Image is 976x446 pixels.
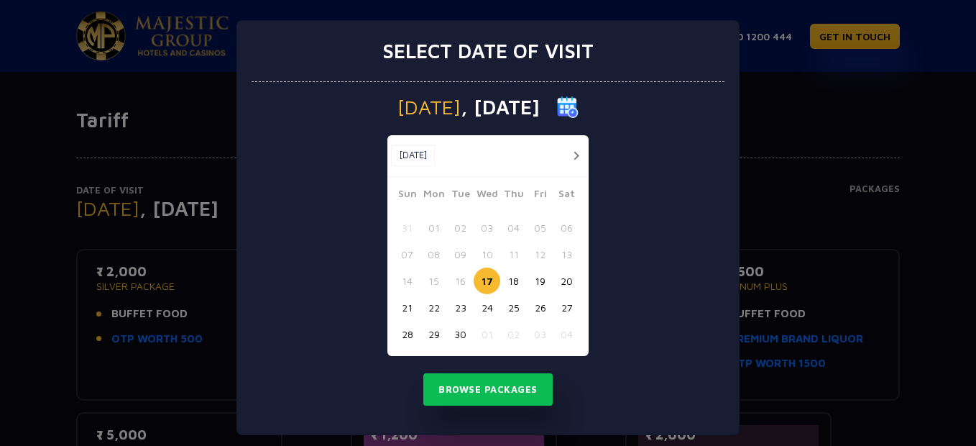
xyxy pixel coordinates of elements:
[474,294,500,321] button: 24
[553,241,580,268] button: 13
[420,241,447,268] button: 08
[420,186,447,206] span: Mon
[420,214,447,241] button: 01
[527,268,553,294] button: 19
[447,241,474,268] button: 09
[394,321,420,347] button: 28
[391,145,435,166] button: [DATE]
[461,97,540,117] span: , [DATE]
[553,294,580,321] button: 27
[500,186,527,206] span: Thu
[557,96,579,118] img: calender icon
[474,214,500,241] button: 03
[420,321,447,347] button: 29
[474,321,500,347] button: 01
[500,214,527,241] button: 04
[394,294,420,321] button: 21
[527,186,553,206] span: Fri
[553,268,580,294] button: 20
[397,97,461,117] span: [DATE]
[394,268,420,294] button: 14
[394,186,420,206] span: Sun
[474,268,500,294] button: 17
[500,268,527,294] button: 18
[447,186,474,206] span: Tue
[527,241,553,268] button: 12
[420,294,447,321] button: 22
[527,214,553,241] button: 05
[500,321,527,347] button: 02
[553,321,580,347] button: 04
[500,294,527,321] button: 25
[527,294,553,321] button: 26
[474,186,500,206] span: Wed
[474,241,500,268] button: 10
[527,321,553,347] button: 03
[447,214,474,241] button: 02
[553,214,580,241] button: 06
[394,214,420,241] button: 31
[447,294,474,321] button: 23
[423,373,553,406] button: Browse Packages
[420,268,447,294] button: 15
[382,39,594,63] h3: Select date of visit
[447,321,474,347] button: 30
[553,186,580,206] span: Sat
[394,241,420,268] button: 07
[447,268,474,294] button: 16
[500,241,527,268] button: 11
